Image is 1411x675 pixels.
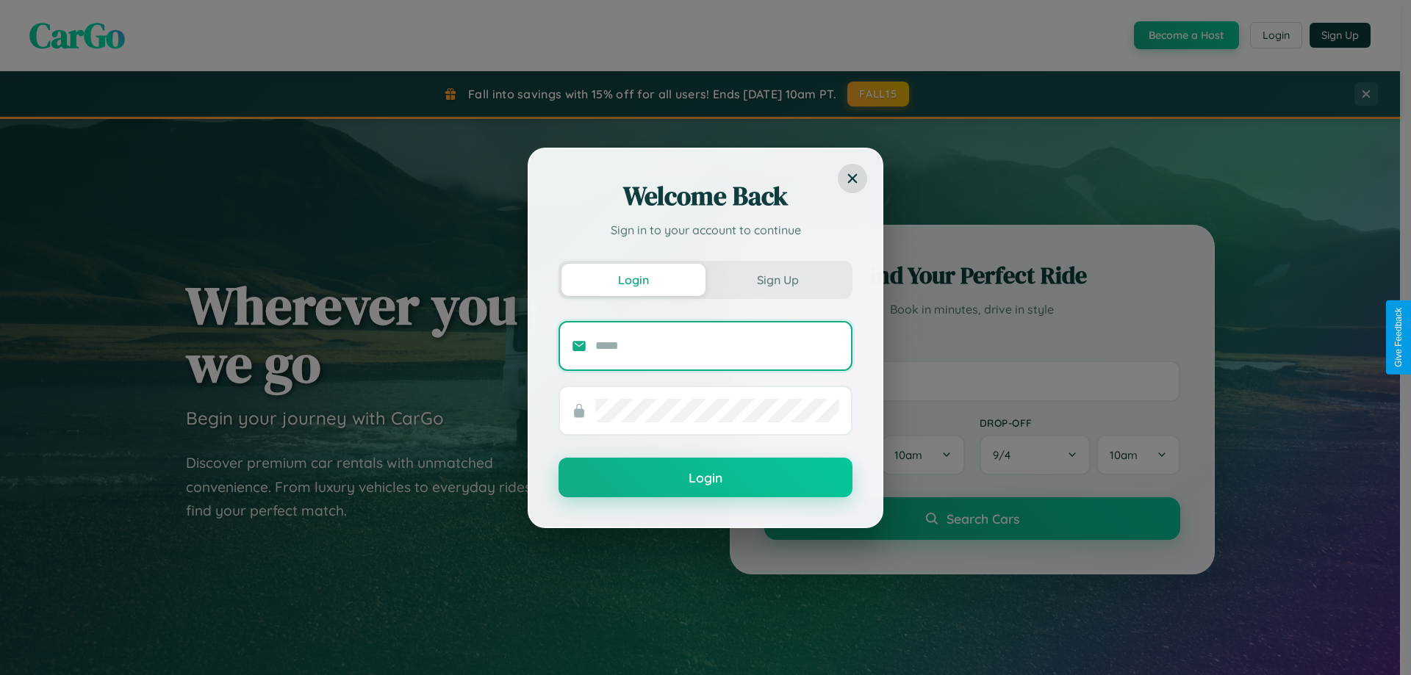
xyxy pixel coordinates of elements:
[705,264,850,296] button: Sign Up
[559,178,852,214] h2: Welcome Back
[559,458,852,497] button: Login
[1393,308,1404,367] div: Give Feedback
[559,221,852,239] p: Sign in to your account to continue
[561,264,705,296] button: Login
